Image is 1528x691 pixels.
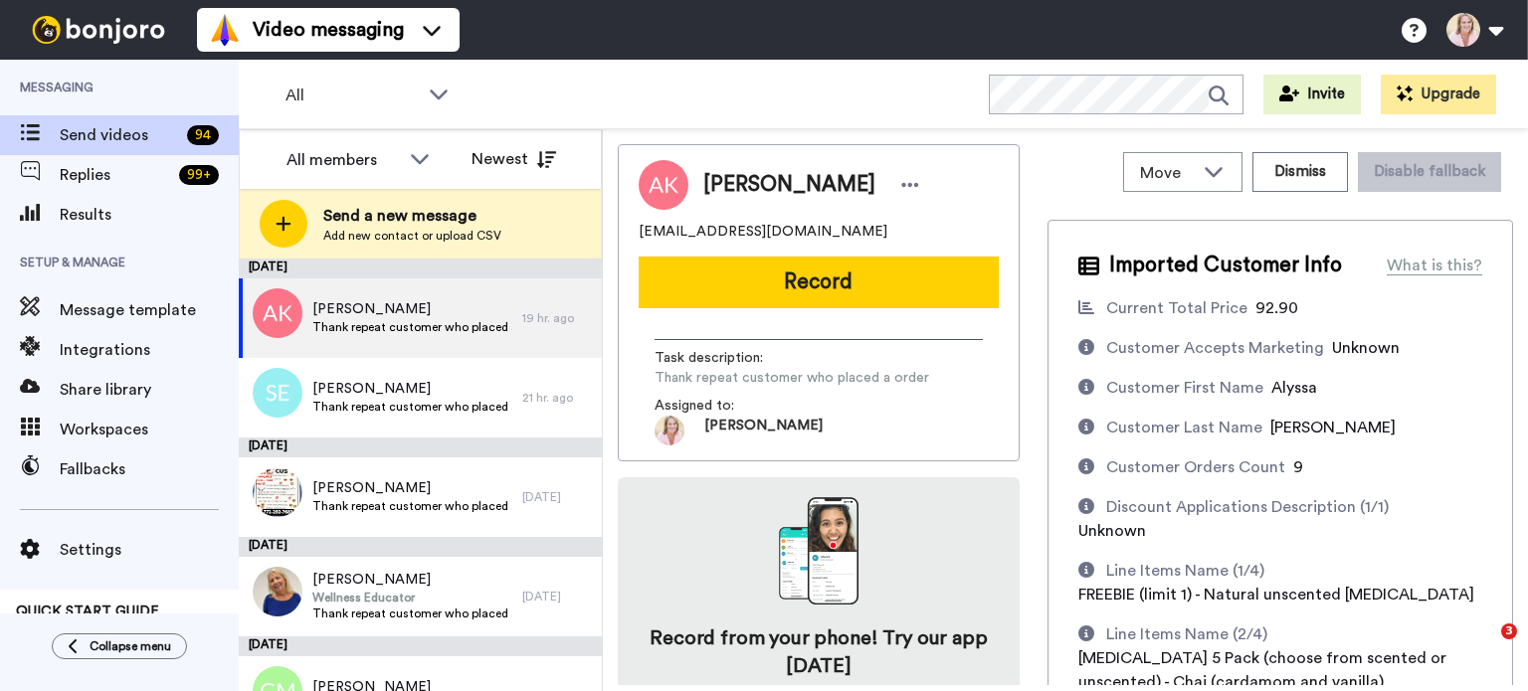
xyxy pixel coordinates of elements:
[1381,75,1496,114] button: Upgrade
[1252,152,1348,192] button: Dismiss
[1255,300,1298,316] span: 92.90
[1387,254,1482,277] div: What is this?
[1106,296,1247,320] div: Current Total Price
[1078,523,1146,539] span: Unknown
[60,378,239,402] span: Share library
[1106,455,1285,479] div: Customer Orders Count
[1106,495,1389,519] div: Discount Applications Description (1/1)
[1109,251,1342,280] span: Imported Customer Info
[655,396,794,416] span: Assigned to:
[639,160,688,210] img: Image of Alyssa Koedam
[638,624,1000,680] h4: Record from your phone! Try our app [DATE]
[312,319,512,335] span: Thank repeat customer who placed a order
[312,605,512,621] span: Thank repeat customer who placed a order
[1078,650,1446,690] span: [MEDICAL_DATA] 5 Pack (choose from scented or unscented) - Chai (cardamom and vanilla)
[286,84,419,107] span: All
[1501,623,1517,639] span: 3
[60,538,239,562] span: Settings
[457,139,571,179] button: Newest
[655,368,929,388] span: Thank repeat customer who placed a order
[239,537,602,557] div: [DATE]
[655,416,684,445] img: 36332abc-720e-4467-8b9e-22af4a6fe9c0-1676034223.jpg
[60,298,239,322] span: Message template
[60,203,239,227] span: Results
[1106,622,1267,646] div: Line Items Name (2/4)
[1140,161,1194,185] span: Move
[312,299,512,319] span: [PERSON_NAME]
[179,165,219,185] div: 99 +
[60,338,239,362] span: Integrations
[1106,559,1264,583] div: Line Items Name (1/4)
[253,16,404,44] span: Video messaging
[1078,587,1474,603] span: FREEBIE (limit 1) - Natural unscented [MEDICAL_DATA]
[1293,459,1303,475] span: 9
[522,589,592,605] div: [DATE]
[52,633,187,659] button: Collapse menu
[187,125,219,145] div: 94
[253,467,302,517] img: f396c186-c721-4a32-8ef3-ddc40ddcde6f.jpg
[1358,152,1501,192] button: Disable fallback
[253,288,302,338] img: ak.png
[239,259,602,278] div: [DATE]
[1460,623,1508,671] iframe: Intercom live chat
[286,148,400,172] div: All members
[779,497,859,605] img: download
[90,638,171,654] span: Collapse menu
[704,416,823,445] span: [PERSON_NAME]
[639,222,887,242] span: [EMAIL_ADDRESS][DOMAIN_NAME]
[323,204,501,228] span: Send a new message
[60,163,171,187] span: Replies
[312,498,512,514] span: Thank repeat customer who placed a order
[312,570,512,590] span: [PERSON_NAME]
[655,348,794,368] span: Task description :
[209,14,241,46] img: vm-color.svg
[253,368,302,418] img: se.png
[60,418,239,441] span: Workspaces
[522,390,592,406] div: 21 hr. ago
[312,590,512,605] span: Wellness Educator
[522,489,592,505] div: [DATE]
[24,16,173,44] img: bj-logo-header-white.svg
[639,257,999,308] button: Record
[312,379,512,399] span: [PERSON_NAME]
[1106,416,1262,439] div: Customer Last Name
[1332,340,1400,356] span: Unknown
[1106,376,1263,400] div: Customer First Name
[1271,380,1317,396] span: Alyssa
[16,605,159,618] span: QUICK START GUIDE
[703,170,875,200] span: [PERSON_NAME]
[60,457,239,481] span: Fallbacks
[239,636,602,656] div: [DATE]
[60,123,179,147] span: Send videos
[239,437,602,457] div: [DATE]
[312,399,512,415] span: Thank repeat customer who placed a order
[323,228,501,244] span: Add new contact or upload CSV
[1270,420,1396,435] span: [PERSON_NAME]
[253,567,302,616] img: 90a9b4dc-9a00-44ba-bbc3-c2b44d072048.jpg
[522,310,592,326] div: 19 hr. ago
[312,478,512,498] span: [PERSON_NAME]
[1106,336,1324,360] div: Customer Accepts Marketing
[1263,75,1361,114] button: Invite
